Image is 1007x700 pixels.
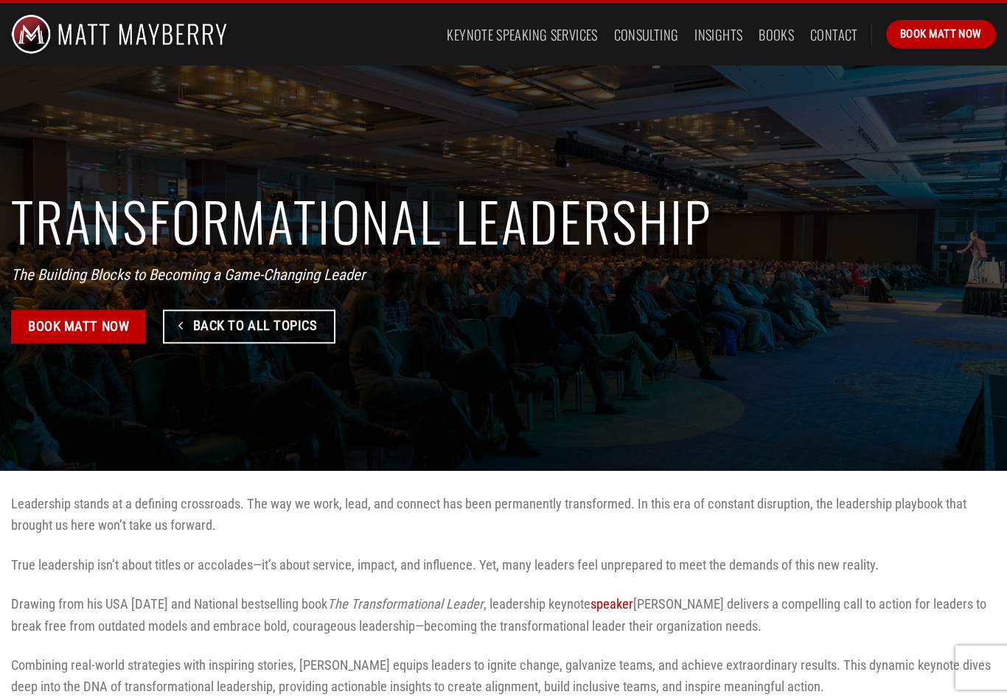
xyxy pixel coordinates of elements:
[327,596,484,612] i: The Transformational Leader
[11,309,146,343] a: Book Matt Now
[810,21,858,48] a: Contact
[193,315,318,336] span: Back To All Topics
[886,20,996,48] a: Book Matt Now
[11,493,996,536] p: Leadership stands at a defining crossroads. The way we work, lead, and connect has been permanent...
[28,315,129,337] span: Book Matt Now
[694,21,742,48] a: Insights
[11,266,365,284] em: The Building Blocks to Becoming a Game-Changing Leader
[11,593,996,637] p: Drawing from his USA [DATE] and National bestselling book , leadership keynote [PERSON_NAME] deli...
[11,554,996,575] p: True leadership isn’t about titles or accolades—it’s about service, impact, and influence. Yet, m...
[447,21,597,48] a: Keynote Speaking Services
[614,21,679,48] a: Consulting
[11,3,227,66] img: Matt Mayberry
[11,181,712,261] strong: Transformational Leadership
[163,309,335,343] a: Back To All Topics
[759,21,794,48] a: Books
[11,654,996,698] p: Combining real-world strategies with inspiring stories, [PERSON_NAME] equips leaders to ignite ch...
[590,596,633,612] a: speaker
[900,25,982,43] span: Book Matt Now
